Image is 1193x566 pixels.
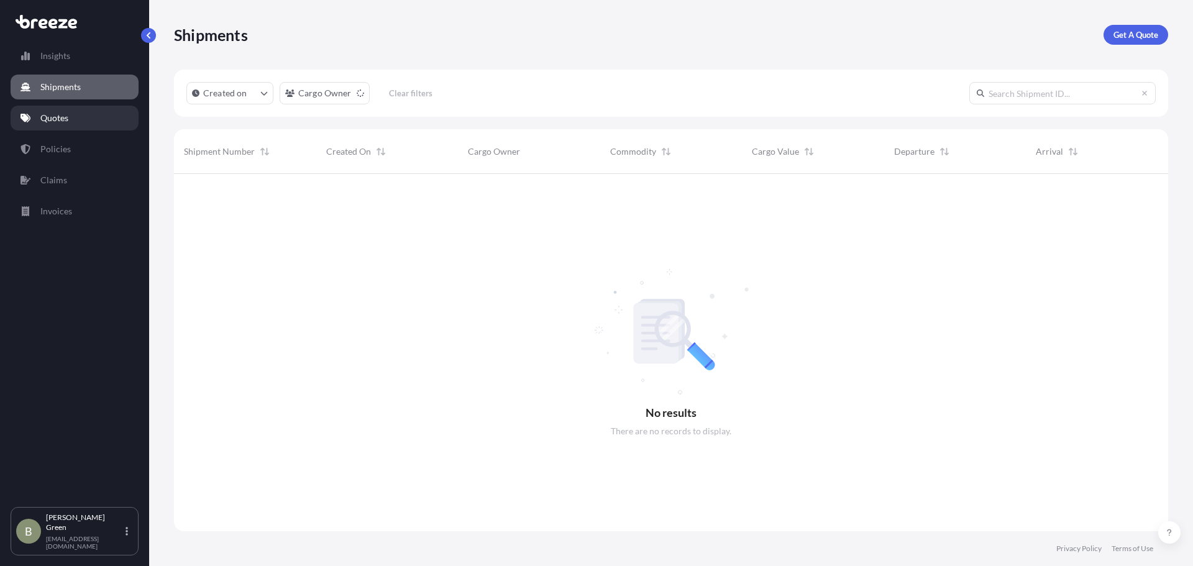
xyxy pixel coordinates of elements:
[40,112,68,124] p: Quotes
[1104,25,1168,45] a: Get A Quote
[659,144,674,159] button: Sort
[11,43,139,68] a: Insights
[203,87,247,99] p: Created on
[11,106,139,130] a: Quotes
[468,145,520,158] span: Cargo Owner
[969,82,1156,104] input: Search Shipment ID...
[46,513,123,532] p: [PERSON_NAME] Green
[174,25,248,45] p: Shipments
[376,83,446,103] button: Clear filters
[298,87,352,99] p: Cargo Owner
[1113,29,1158,41] p: Get A Quote
[1056,544,1102,554] a: Privacy Policy
[894,145,935,158] span: Departure
[937,144,952,159] button: Sort
[11,137,139,162] a: Policies
[40,143,71,155] p: Policies
[11,75,139,99] a: Shipments
[610,145,656,158] span: Commodity
[25,525,32,537] span: B
[184,145,255,158] span: Shipment Number
[46,535,123,550] p: [EMAIL_ADDRESS][DOMAIN_NAME]
[373,144,388,159] button: Sort
[389,87,432,99] p: Clear filters
[40,205,72,217] p: Invoices
[1036,145,1063,158] span: Arrival
[280,82,370,104] button: cargoOwner Filter options
[257,144,272,159] button: Sort
[752,145,799,158] span: Cargo Value
[326,145,371,158] span: Created On
[186,82,273,104] button: createdOn Filter options
[1112,544,1153,554] a: Terms of Use
[11,199,139,224] a: Invoices
[40,50,70,62] p: Insights
[40,174,67,186] p: Claims
[1066,144,1081,159] button: Sort
[40,81,81,93] p: Shipments
[11,168,139,193] a: Claims
[802,144,816,159] button: Sort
